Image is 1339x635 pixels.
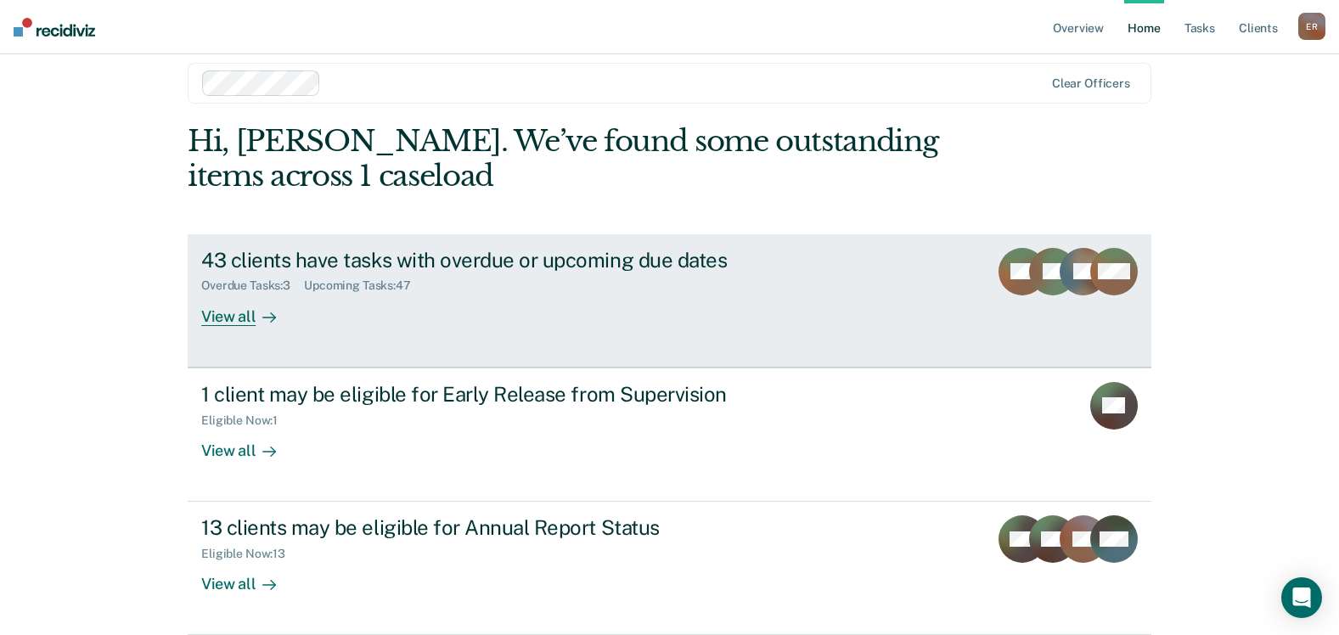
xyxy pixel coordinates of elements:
[1298,13,1325,40] div: E R
[201,427,296,460] div: View all
[188,124,959,194] div: Hi, [PERSON_NAME]. We’ve found some outstanding items across 1 caseload
[201,278,304,293] div: Overdue Tasks : 3
[1052,76,1130,91] div: Clear officers
[188,502,1151,635] a: 13 clients may be eligible for Annual Report StatusEligible Now:13View all
[304,278,425,293] div: Upcoming Tasks : 47
[188,368,1151,502] a: 1 client may be eligible for Early Release from SupervisionEligible Now:1View all
[14,18,95,37] img: Recidiviz
[1281,577,1322,618] div: Open Intercom Messenger
[201,547,299,561] div: Eligible Now : 13
[1298,13,1325,40] button: ER
[188,234,1151,368] a: 43 clients have tasks with overdue or upcoming due datesOverdue Tasks:3Upcoming Tasks:47View all
[201,293,296,326] div: View all
[201,248,797,273] div: 43 clients have tasks with overdue or upcoming due dates
[201,413,291,428] div: Eligible Now : 1
[201,382,797,407] div: 1 client may be eligible for Early Release from Supervision
[201,515,797,540] div: 13 clients may be eligible for Annual Report Status
[201,561,296,594] div: View all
